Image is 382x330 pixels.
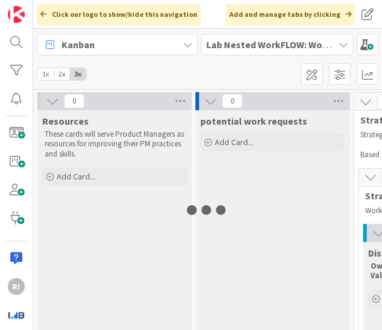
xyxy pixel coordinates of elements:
[8,278,25,295] div: RI
[62,37,95,52] span: Kanban
[8,6,25,23] img: Visit kanbanzone.com
[37,4,201,25] div: Click our logo to show/hide this navigation
[45,129,185,159] p: These cards will serve Product Managers as resources for improving their PM practices and skills.
[54,68,70,80] span: 2x
[226,4,355,25] div: Add and manage tabs by clicking
[64,94,84,108] span: 0
[215,137,253,148] span: Add Card...
[200,115,307,127] span: potential work requests
[57,171,95,182] span: Add Card...
[8,307,25,323] img: avatar
[222,94,243,108] span: 0
[37,68,54,80] span: 1x
[42,115,89,127] span: Resources
[206,39,353,51] b: Lab Nested WorkFLOW: Workshop
[70,68,86,80] span: 3x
